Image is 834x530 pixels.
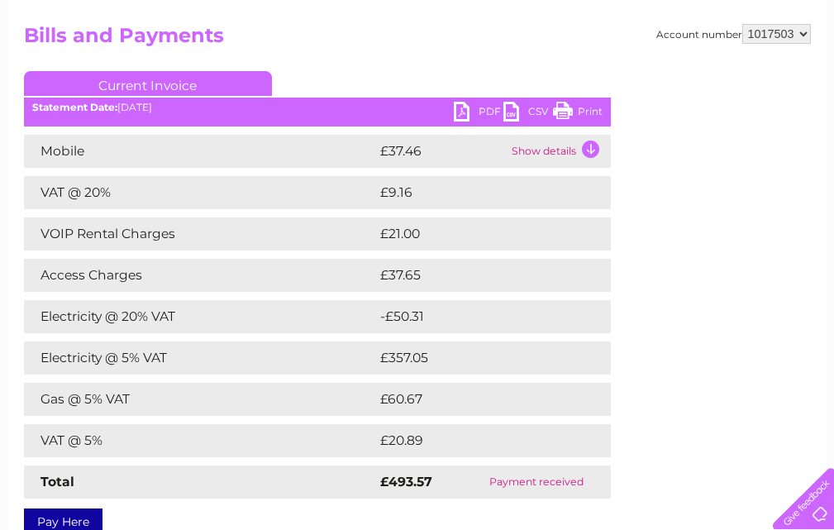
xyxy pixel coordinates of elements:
td: Show details [508,135,611,168]
td: Access Charges [24,259,376,292]
a: CSV [503,102,553,126]
h2: Bills and Payments [24,24,811,55]
td: £37.46 [376,135,508,168]
td: £60.67 [376,383,578,416]
td: £20.89 [376,424,579,457]
td: Gas @ 5% VAT [24,383,376,416]
a: Print [553,102,603,126]
td: Mobile [24,135,376,168]
td: VAT @ 5% [24,424,376,457]
td: VOIP Rental Charges [24,217,376,251]
td: £9.16 [376,176,571,209]
b: Statement Date: [32,101,117,113]
a: Contact [724,70,765,83]
a: Blog [690,70,714,83]
div: Clear Business is a trading name of Verastar Limited (registered in [GEOGRAPHIC_DATA] No. 3667643... [27,9,808,80]
td: £37.65 [376,259,577,292]
strong: £493.57 [380,474,432,489]
a: Current Invoice [24,71,272,96]
a: Water [543,70,574,83]
td: -£50.31 [376,300,579,333]
td: £21.00 [376,217,576,251]
td: VAT @ 20% [24,176,376,209]
img: logo.png [29,43,113,93]
div: Account number [656,24,811,44]
td: £357.05 [376,341,581,375]
td: Payment received [463,466,611,499]
a: Telecoms [631,70,680,83]
td: Electricity @ 20% VAT [24,300,376,333]
td: Electricity @ 5% VAT [24,341,376,375]
a: PDF [454,102,503,126]
strong: Total [41,474,74,489]
a: 0333 014 3131 [522,8,636,29]
a: Log out [779,70,818,83]
div: [DATE] [24,102,611,113]
a: Energy [584,70,621,83]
